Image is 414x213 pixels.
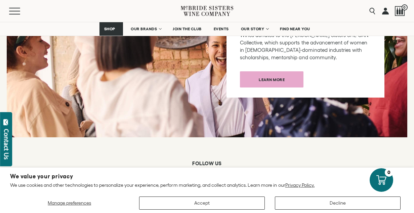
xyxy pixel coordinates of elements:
a: OUR BRANDS [126,22,165,36]
a: Privacy Policy. [285,182,315,188]
button: Decline [275,197,401,210]
button: Mobile Menu Trigger [9,8,33,14]
h2: We value your privacy [10,174,404,179]
a: OUR STORY [237,22,273,36]
p: Sisterhood means showing up for women. SHE CAN Wines donates to the [PERSON_NAME] Sisters SHE CAN... [240,24,371,61]
button: Manage preferences [10,197,129,210]
span: 0 [402,4,408,10]
span: JOIN THE CLUB [173,27,202,31]
button: Accept [139,197,265,210]
span: Learn more [247,73,296,86]
span: OUR STORY [241,27,264,31]
div: Contact Us [3,129,10,159]
span: SHOP [104,27,115,31]
a: EVENTS [209,22,233,36]
a: SHOP [99,22,123,36]
a: FIND NEAR YOU [276,22,315,36]
span: Manage preferences [48,200,91,206]
span: OUR BRANDS [131,27,157,31]
div: 0 [385,168,393,177]
span: FIND NEAR YOU [280,27,310,31]
a: Learn more [240,71,303,87]
p: We use cookies and other technologies to personalize your experience, perform marketing, and coll... [10,182,404,188]
a: JOIN THE CLUB [168,22,206,36]
span: EVENTS [214,27,229,31]
h6: Follow us [35,161,380,167]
